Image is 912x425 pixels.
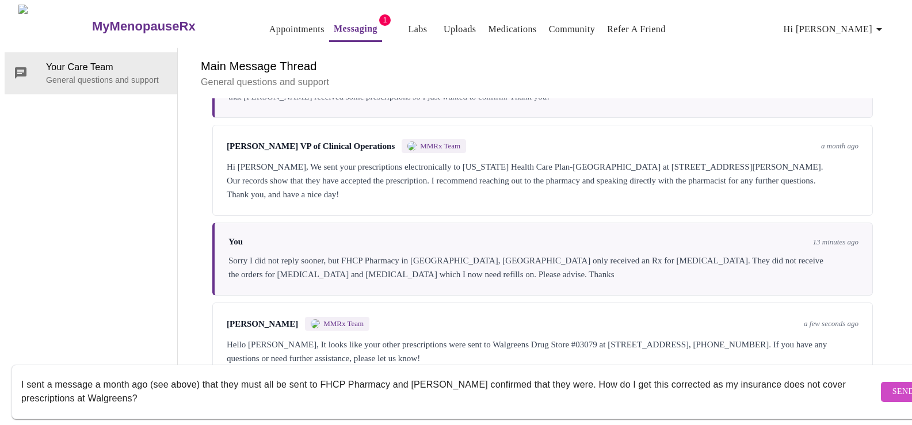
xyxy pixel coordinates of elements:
[409,21,428,37] a: Labs
[779,18,891,41] button: Hi [PERSON_NAME]
[439,18,481,41] button: Uploads
[228,254,858,281] div: Sorry I did not reply sooner, but FHCP Pharmacy in [GEOGRAPHIC_DATA], [GEOGRAPHIC_DATA] only rece...
[602,18,670,41] button: Refer a Friend
[18,5,91,48] img: MyMenopauseRx Logo
[265,18,329,41] button: Appointments
[227,160,858,201] div: Hi [PERSON_NAME], We sent your prescriptions electronically to [US_STATE] Health Care Plan-[GEOGR...
[92,19,196,34] h3: MyMenopauseRx
[549,21,596,37] a: Community
[399,18,436,41] button: Labs
[420,141,460,151] span: MMRx Team
[804,319,858,328] span: a few seconds ago
[813,238,858,247] span: 13 minutes ago
[379,14,391,26] span: 1
[784,21,886,37] span: Hi [PERSON_NAME]
[607,21,666,37] a: Refer a Friend
[484,18,541,41] button: Medications
[46,60,168,74] span: Your Care Team
[544,18,600,41] button: Community
[323,319,364,328] span: MMRx Team
[21,373,878,410] textarea: Send a message about your appointment
[228,237,243,247] span: You
[227,141,395,151] span: [PERSON_NAME] VP of Clinical Operations
[407,141,417,151] img: MMRX
[821,141,858,151] span: a month ago
[334,21,377,37] a: Messaging
[489,21,537,37] a: Medications
[311,319,320,328] img: MMRX
[269,21,325,37] a: Appointments
[444,21,476,37] a: Uploads
[227,338,858,365] div: Hello [PERSON_NAME], It looks like your other prescriptions were sent to Walgreens Drug Store #03...
[5,52,177,94] div: Your Care TeamGeneral questions and support
[329,17,382,42] button: Messaging
[91,6,242,47] a: MyMenopauseRx
[201,75,884,89] p: General questions and support
[227,319,298,329] span: [PERSON_NAME]
[46,74,168,86] p: General questions and support
[201,57,884,75] h6: Main Message Thread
